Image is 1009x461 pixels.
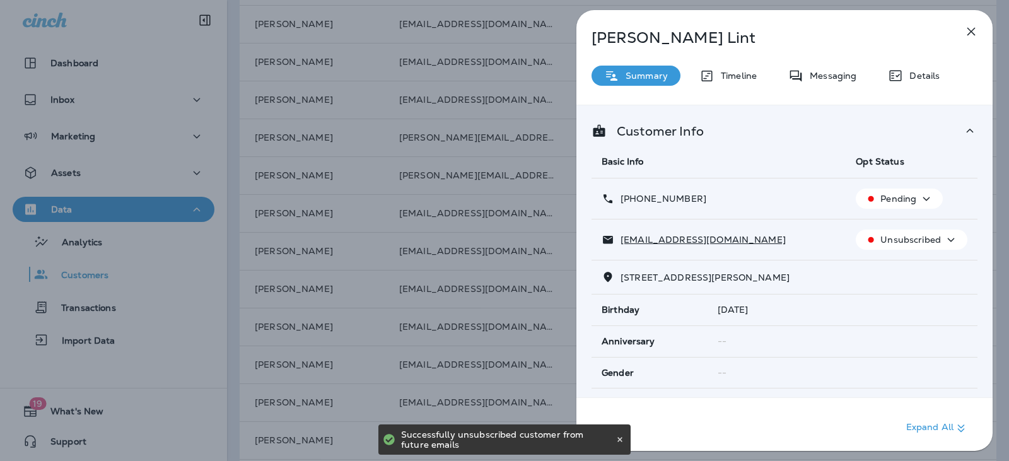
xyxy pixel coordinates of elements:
[856,230,967,250] button: Unsubscribed
[602,305,639,315] span: Birthday
[718,367,726,378] span: --
[856,156,904,167] span: Opt Status
[619,71,668,81] p: Summary
[401,424,613,455] div: Successfully unsubscribed customer from future emails
[880,194,916,204] p: Pending
[602,368,634,378] span: Gender
[718,304,749,315] span: [DATE]
[607,126,704,136] p: Customer Info
[614,235,786,245] p: [EMAIL_ADDRESS][DOMAIN_NAME]
[903,71,940,81] p: Details
[714,71,757,81] p: Timeline
[901,417,974,440] button: Expand All
[718,336,726,347] span: --
[621,272,790,283] span: [STREET_ADDRESS][PERSON_NAME]
[592,29,936,47] p: [PERSON_NAME] Lint
[602,156,643,167] span: Basic Info
[614,194,706,204] p: [PHONE_NUMBER]
[803,71,856,81] p: Messaging
[856,189,943,209] button: Pending
[906,421,969,436] p: Expand All
[602,336,655,347] span: Anniversary
[880,235,941,245] p: Unsubscribed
